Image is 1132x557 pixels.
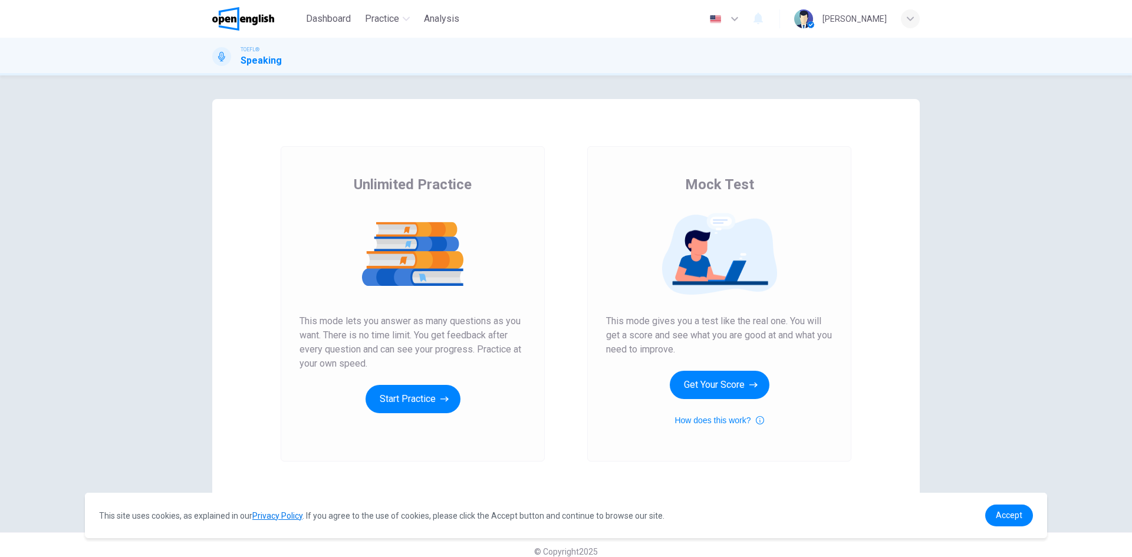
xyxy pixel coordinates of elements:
span: This mode gives you a test like the real one. You will get a score and see what you are good at a... [606,314,832,357]
span: TOEFL® [241,45,259,54]
h1: Speaking [241,54,282,68]
div: [PERSON_NAME] [822,12,887,26]
img: en [708,15,723,24]
div: cookieconsent [85,493,1047,538]
button: How does this work? [674,413,764,427]
img: OpenEnglish logo [212,7,274,31]
button: Analysis [419,8,464,29]
button: Dashboard [301,8,356,29]
a: dismiss cookie message [985,505,1033,526]
button: Get Your Score [670,371,769,399]
span: This site uses cookies, as explained in our . If you agree to the use of cookies, please click th... [99,511,664,520]
button: Practice [360,8,414,29]
span: Dashboard [306,12,351,26]
a: OpenEnglish logo [212,7,301,31]
a: Privacy Policy [252,511,302,520]
span: Unlimited Practice [354,175,472,194]
span: This mode lets you answer as many questions as you want. There is no time limit. You get feedback... [300,314,526,371]
span: Analysis [424,12,459,26]
button: Start Practice [366,385,460,413]
img: Profile picture [794,9,813,28]
span: Mock Test [685,175,754,194]
span: Practice [365,12,399,26]
span: Accept [996,510,1022,520]
span: © Copyright 2025 [534,547,598,556]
